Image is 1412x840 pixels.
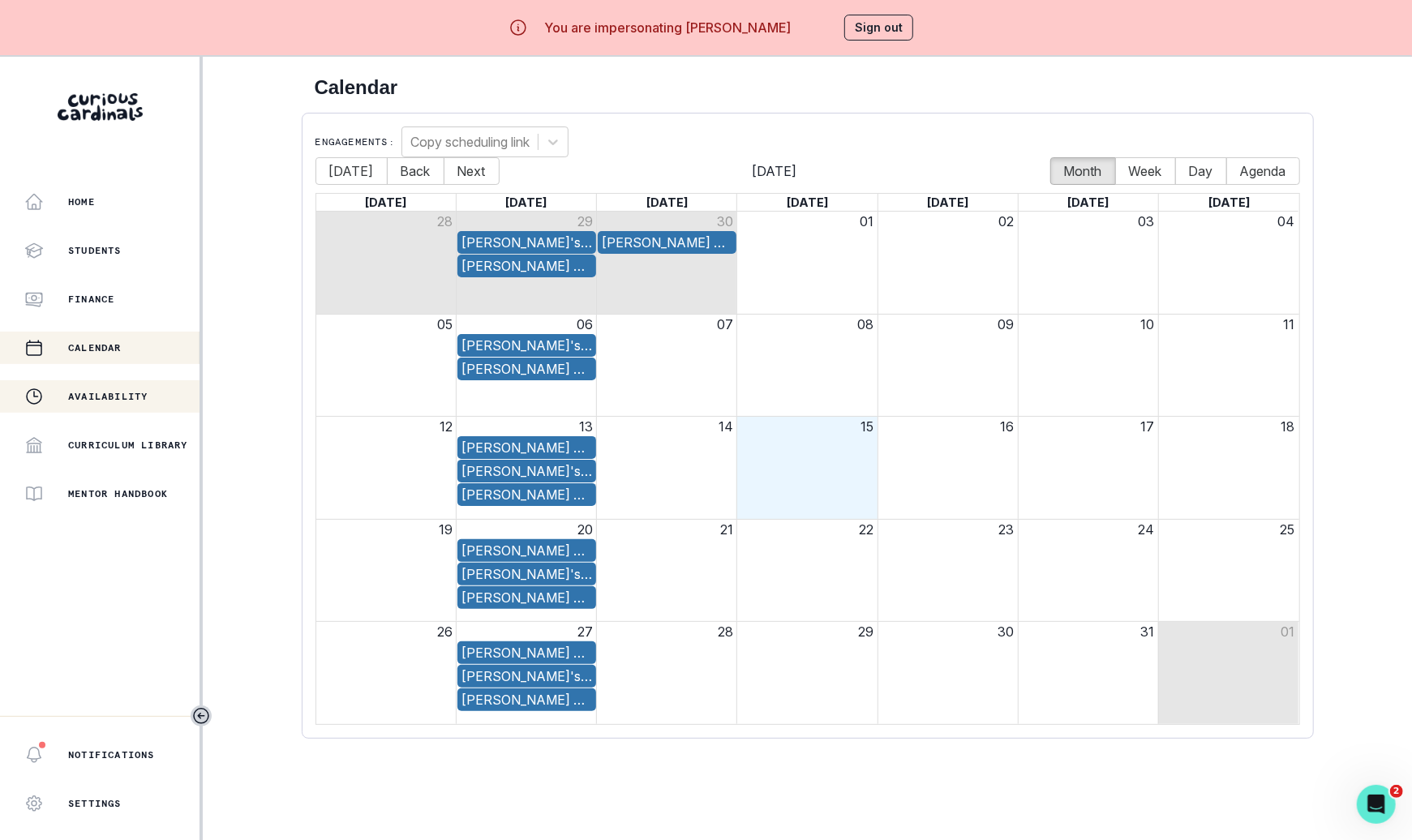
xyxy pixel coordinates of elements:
span: [DATE] [927,195,968,209]
button: 31 [1140,622,1154,641]
button: 21 [720,520,733,539]
div: Harrison's Finance Research and Nonprofit Mentorship [461,485,592,504]
div: Harrison's Finance Research and Nonprofit Mentorship [461,588,592,607]
button: 13 [579,417,593,436]
button: 09 [998,315,1014,334]
span: [DATE] [505,195,547,209]
span: [DATE] [787,195,828,209]
button: 02 [998,212,1014,231]
button: [DATE] [315,157,388,185]
p: Home [68,195,95,208]
div: Harrison's Finance Research and Nonprofit Mentorship [461,256,592,276]
img: Curious Cardinals Logo [58,93,143,121]
button: 04 [1277,212,1294,231]
div: Dhruv Kanchanpally's Exploratory Mentorship [461,336,592,355]
button: 07 [717,315,733,334]
button: 11 [1283,315,1294,334]
button: Next [444,157,500,185]
div: Copy scheduling link [410,132,530,152]
span: [DATE] [646,195,688,209]
button: 29 [577,212,593,231]
button: 17 [1140,417,1154,436]
span: [DATE] [500,161,1050,181]
button: Back [387,157,444,185]
div: Dhruv Kanchanpally's Exploratory Mentorship [461,233,592,252]
p: Availability [68,390,148,403]
div: Colby's Passion Project [461,643,592,662]
button: 28 [437,212,453,231]
p: Curriculum Library [68,439,188,452]
div: Dhruv Kanchanpally's Exploratory Mentorship [461,564,592,584]
button: 10 [1140,315,1154,334]
iframe: Intercom live chat [1357,785,1396,824]
button: 12 [440,417,453,436]
button: 28 [718,622,733,641]
p: Students [68,244,122,257]
button: Agenda [1226,157,1300,185]
button: 30 [717,212,733,231]
button: 23 [998,520,1014,539]
h2: Calendar [315,76,1301,100]
button: 18 [1281,417,1294,436]
button: 22 [859,520,873,539]
button: 01 [860,212,873,231]
button: 06 [577,315,593,334]
button: 30 [998,622,1014,641]
span: 2 [1390,785,1403,798]
button: 19 [439,520,453,539]
button: 16 [1000,417,1014,436]
p: Notifications [68,748,155,761]
span: [DATE] [1208,195,1250,209]
p: Mentor Handbook [68,487,168,500]
button: 15 [861,417,873,436]
button: 14 [719,417,733,436]
p: Settings [68,797,122,810]
span: [DATE] [1068,195,1109,209]
button: 27 [577,622,593,641]
button: Sign out [844,15,913,41]
button: Week [1115,157,1176,185]
div: Dhruv Kanchanpally's Exploratory Mentorship [461,666,592,686]
button: 24 [1138,520,1154,539]
button: 01 [1281,622,1294,641]
div: Month View [315,193,1300,725]
div: Colby's Passion Project [461,541,592,560]
div: Dhruv Kanchanpally's Exploratory Mentorship [461,461,592,481]
button: 29 [858,622,873,641]
p: You are impersonating [PERSON_NAME] [544,18,791,37]
button: 03 [1138,212,1154,231]
button: 05 [437,315,453,334]
div: Colby's Passion Project [602,233,732,252]
p: Calendar [68,341,122,354]
button: 20 [577,520,593,539]
button: 25 [1280,520,1294,539]
div: Colby's Passion Project [461,438,592,457]
button: 26 [437,622,453,641]
span: [DATE] [365,195,406,209]
button: Toggle sidebar [191,705,212,726]
div: Harrison's Finance Research and Nonprofit Mentorship [461,690,592,709]
p: Engagements: [315,135,395,148]
button: Day [1175,157,1227,185]
p: Finance [68,293,114,306]
button: 08 [857,315,873,334]
div: Harrison's Finance Research and Nonprofit Mentorship [461,359,592,379]
button: Month [1050,157,1116,185]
